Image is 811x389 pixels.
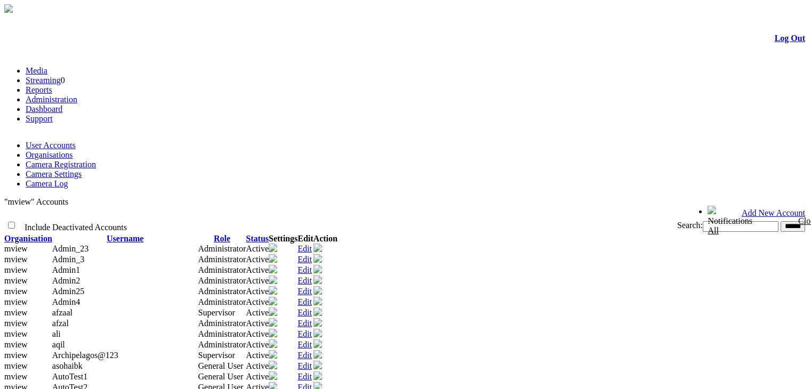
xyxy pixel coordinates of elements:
[298,297,312,306] a: Edit
[314,309,322,318] a: Deactivate
[246,275,269,286] td: Active
[314,298,322,307] a: Deactivate
[269,329,277,337] img: camera24.png
[26,179,68,188] a: Camera Log
[298,329,312,338] a: Edit
[52,297,80,306] span: Admin4
[708,216,784,236] div: Notifications
[246,234,269,243] a: Status
[198,339,246,350] td: Administrator
[4,287,28,296] span: mview
[52,351,118,360] span: Archipelagos@123
[52,287,84,296] span: Admin25
[314,255,322,264] a: Deactivate
[214,234,230,243] a: Role
[26,160,96,169] a: Camera Registration
[26,141,76,150] a: User Accounts
[52,361,83,370] span: asohaibk
[107,234,143,243] a: Username
[4,351,28,360] span: mview
[314,297,322,305] img: user-active-green-icon.svg
[396,221,805,232] div: Search:
[269,275,277,284] img: camera24.png
[52,308,73,317] span: afzaal
[314,286,322,295] img: user-active-green-icon.svg
[246,286,269,297] td: Active
[314,318,322,327] img: user-active-green-icon.svg
[198,244,246,254] td: Administrator
[26,169,82,179] a: Camera Settings
[298,276,312,285] a: Edit
[25,223,127,232] span: Include Deactivated Accounts
[298,234,313,244] th: Edit
[246,371,269,382] td: Active
[314,245,322,254] a: Deactivate
[314,339,322,348] img: user-active-green-icon.svg
[314,275,322,284] img: user-active-green-icon.svg
[246,350,269,361] td: Active
[246,254,269,265] td: Active
[4,265,28,274] span: mview
[298,372,312,381] a: Edit
[26,104,62,114] a: Dashboard
[246,297,269,307] td: Active
[269,254,277,263] img: camera24.png
[314,277,322,286] a: Deactivate
[314,234,338,244] th: Action
[298,351,312,360] a: Edit
[198,318,246,329] td: Administrator
[298,265,312,274] a: Edit
[314,244,322,252] img: user-active-green-icon.svg
[26,76,61,85] a: Streaming
[269,318,277,327] img: camera24.png
[314,287,322,296] a: Deactivate
[314,371,322,380] img: user-active-green-icon.svg
[4,361,28,370] span: mview
[314,266,322,275] a: Deactivate
[52,329,61,338] span: ali
[52,340,65,349] span: aqil
[246,244,269,254] td: Active
[26,85,52,94] a: Reports
[52,255,84,264] span: Admin_3
[314,341,322,350] a: Deactivate
[198,254,246,265] td: Administrator
[603,206,687,214] span: Welcome, Thariq (Supervisor)
[298,255,312,264] a: Edit
[314,329,322,337] img: user-active-green-icon.svg
[269,234,298,244] th: Settings
[4,329,28,338] span: mview
[269,265,277,273] img: camera24.png
[198,275,246,286] td: Administrator
[198,265,246,275] td: Administrator
[314,362,322,371] a: Deactivate
[4,255,28,264] span: mview
[298,361,312,370] a: Edit
[269,350,277,359] img: camera24.png
[4,319,28,328] span: mview
[298,319,312,328] a: Edit
[26,150,73,159] a: Organisations
[198,307,246,318] td: Supervisor
[246,307,269,318] td: Active
[52,276,80,285] span: Admin2
[4,234,52,243] a: Organisation
[314,350,322,359] img: user-active-green-icon.svg
[298,244,312,253] a: Edit
[198,329,246,339] td: Administrator
[26,66,47,75] a: Media
[26,95,77,104] a: Administration
[269,339,277,348] img: camera24.png
[198,297,246,307] td: Administrator
[4,372,28,381] span: mview
[314,319,322,328] a: Deactivate
[61,76,65,85] span: 0
[52,372,87,381] span: AutoTest1
[246,329,269,339] td: Active
[52,244,89,253] span: Admin_23
[198,350,246,361] td: Supervisor
[4,297,28,306] span: mview
[4,197,68,206] span: "mview" Accounts
[269,244,277,252] img: camera24.png
[269,286,277,295] img: camera24.png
